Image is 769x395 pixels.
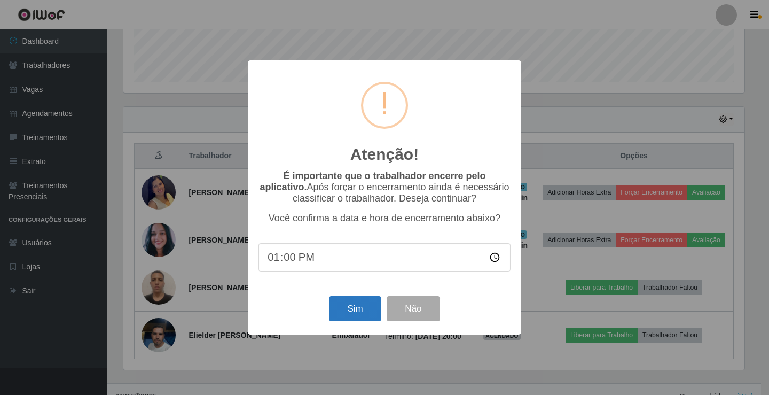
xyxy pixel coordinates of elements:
[350,145,419,164] h2: Atenção!
[258,213,511,224] p: Você confirma a data e hora de encerramento abaixo?
[387,296,440,321] button: Não
[260,171,485,192] b: É importante que o trabalhador encerre pelo aplicativo.
[329,296,381,321] button: Sim
[258,171,511,204] p: Após forçar o encerramento ainda é necessário classificar o trabalhador. Deseja continuar?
